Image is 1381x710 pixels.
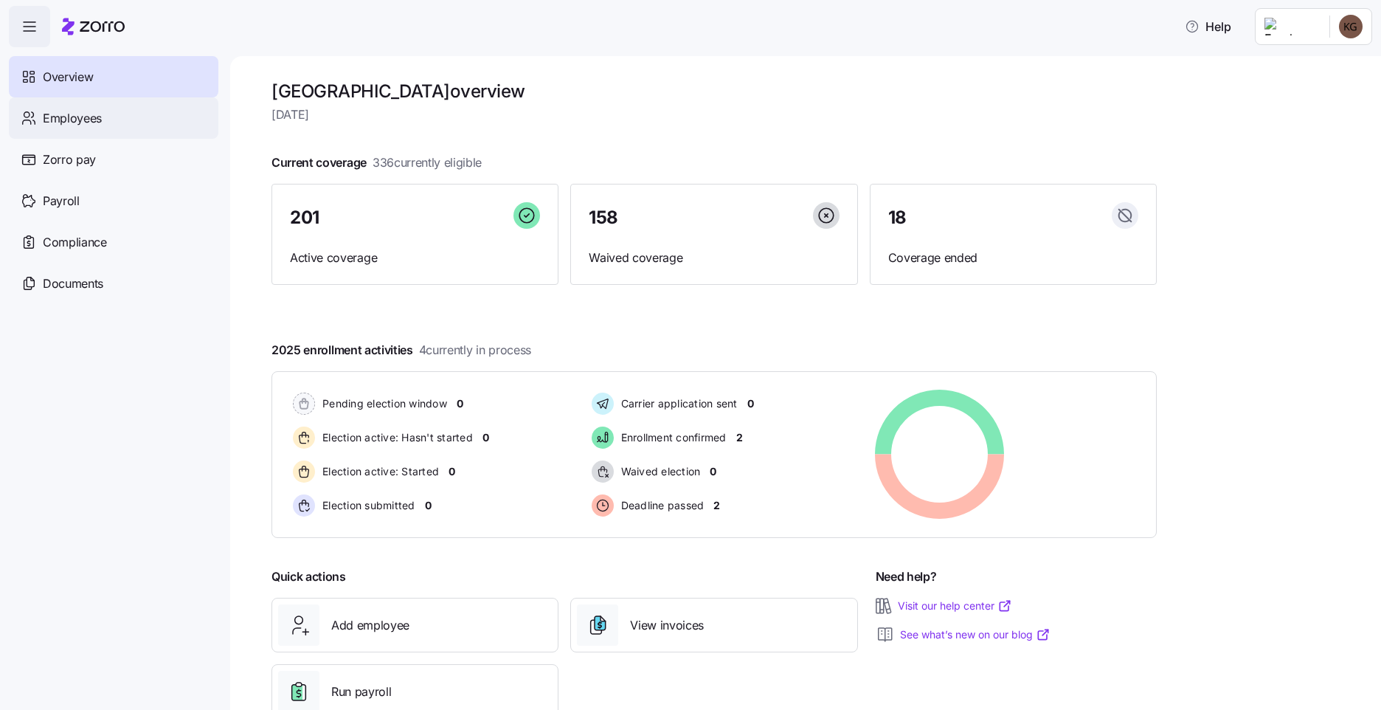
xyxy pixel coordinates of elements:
span: 4 currently in process [419,341,531,359]
a: See what’s new on our blog [900,627,1051,642]
span: Compliance [43,233,107,252]
a: Compliance [9,221,218,263]
span: Carrier application sent [617,396,738,411]
span: 158 [589,209,618,227]
span: 0 [482,430,489,445]
span: View invoices [630,616,704,635]
span: 2025 enrollment activities [271,341,531,359]
span: Waived coverage [589,249,839,267]
span: 201 [290,209,319,227]
span: Election active: Hasn't started [318,430,473,445]
img: Employer logo [1264,18,1318,35]
span: 2 [736,430,743,445]
h1: [GEOGRAPHIC_DATA] overview [271,80,1157,103]
span: Run payroll [331,683,391,701]
span: Payroll [43,192,80,210]
span: Active coverage [290,249,540,267]
span: 0 [425,498,432,513]
span: Election submitted [318,498,415,513]
span: Enrollment confirmed [617,430,727,445]
span: Zorro pay [43,151,96,169]
a: Overview [9,56,218,97]
span: Election active: Started [318,464,439,479]
a: Payroll [9,180,218,221]
span: Documents [43,275,103,293]
a: Zorro pay [9,139,218,180]
span: Employees [43,109,102,128]
button: Help [1173,12,1243,41]
a: Visit our help center [898,599,1012,613]
span: 0 [449,464,455,479]
span: 336 currently eligible [373,154,482,172]
span: Overview [43,68,93,86]
img: b34cea83cf096b89a2fb04a6d3fa81b3 [1339,15,1363,38]
span: [DATE] [271,106,1157,124]
span: 0 [710,464,716,479]
span: Quick actions [271,568,346,586]
a: Employees [9,97,218,139]
span: Current coverage [271,154,482,172]
span: Need help? [876,568,937,586]
span: Deadline passed [617,498,705,513]
span: 18 [888,209,907,227]
span: 2 [713,498,720,513]
span: Help [1185,18,1231,35]
span: 0 [747,396,754,411]
span: Pending election window [318,396,447,411]
span: Coverage ended [888,249,1138,267]
span: Waived election [617,464,701,479]
a: Documents [9,263,218,304]
span: Add employee [331,616,409,635]
span: 0 [457,396,463,411]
